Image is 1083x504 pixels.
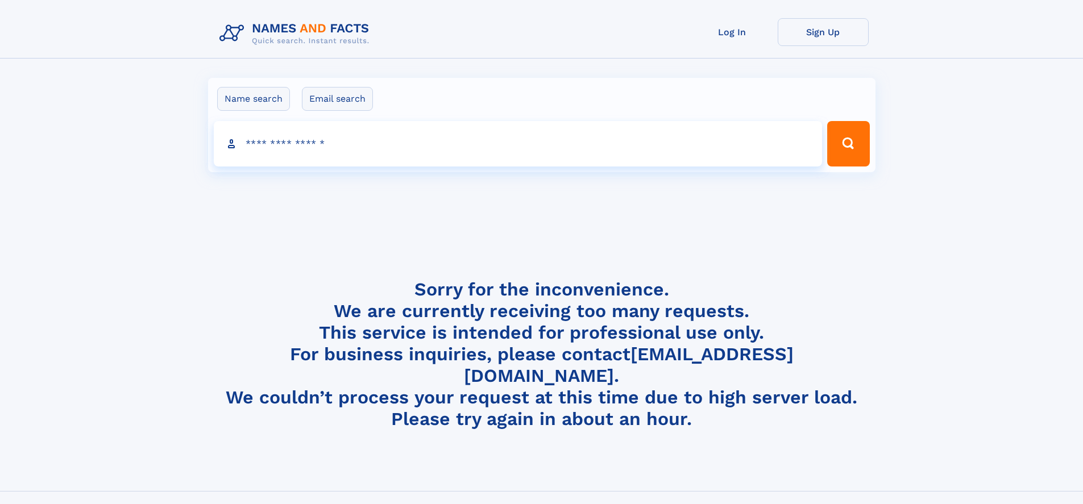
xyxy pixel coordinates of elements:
[215,18,379,49] img: Logo Names and Facts
[215,278,869,430] h4: Sorry for the inconvenience. We are currently receiving too many requests. This service is intend...
[214,121,823,166] input: search input
[464,343,794,386] a: [EMAIL_ADDRESS][DOMAIN_NAME]
[687,18,778,46] a: Log In
[302,87,373,111] label: Email search
[778,18,869,46] a: Sign Up
[827,121,869,166] button: Search Button
[217,87,290,111] label: Name search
